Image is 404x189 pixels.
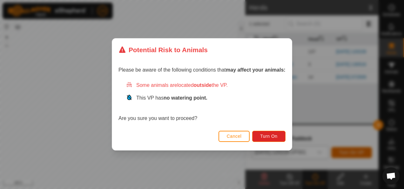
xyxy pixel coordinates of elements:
button: Turn On [252,131,286,142]
strong: may affect your animals: [226,67,286,73]
span: This VP has [136,95,207,101]
div: Are you sure you want to proceed? [118,82,286,122]
span: Please be aware of the following conditions that [118,67,286,73]
div: Some animals are [126,82,286,89]
button: Cancel [219,131,250,142]
span: Cancel [227,134,242,139]
div: Potential Risk to Animals [118,45,208,55]
span: located the VP. [177,83,228,88]
a: Open chat [382,167,400,185]
strong: outside [194,83,212,88]
strong: no watering point. [164,95,207,101]
span: Turn On [260,134,278,139]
